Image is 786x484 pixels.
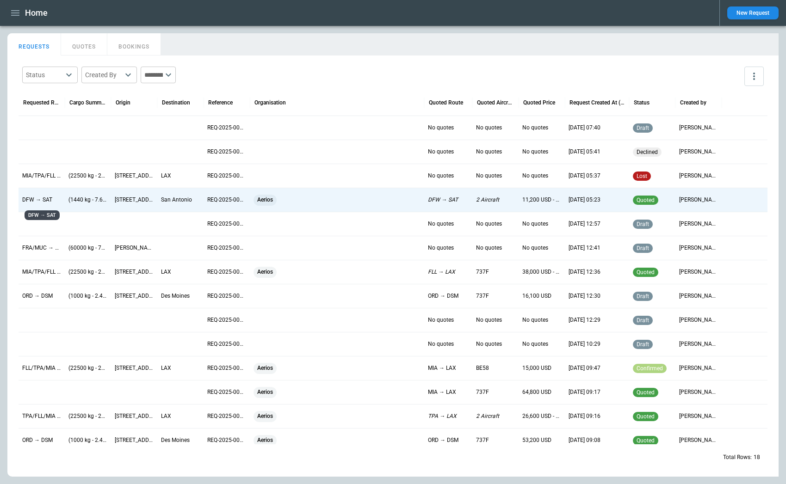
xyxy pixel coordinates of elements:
[115,196,154,204] p: 4200 International Pkwy, Dallas, TX
[569,436,625,444] p: 09/24/2025 09:08
[679,148,718,156] p: Myles Cummins
[569,124,625,132] p: 09/29/2025 07:40
[161,268,200,276] p: LAX
[679,340,718,348] p: Simon Watson
[428,340,469,348] p: No quotes
[207,268,246,276] p: REQ-2025-000012
[754,453,760,461] p: 18
[476,124,515,132] p: No quotes
[635,221,651,227] span: draft
[476,148,515,156] p: No quotes
[428,292,469,300] p: ORD → DSM
[428,148,469,156] p: No quotes
[22,364,61,372] p: FLL/TPA/MIA → LAX
[254,99,286,106] div: Organisation
[68,196,107,204] p: (1440 kg - 7.68 m³) Electronics
[115,292,154,300] p: 3500 S Cicero Ave, Chicago, IL
[22,412,61,420] p: TPA/FLL/MIA → LAX
[744,67,764,86] button: more
[635,437,656,444] span: quoted
[679,172,718,180] p: Myles Cummins
[569,172,625,180] p: 09/25/2025 05:37
[428,388,469,396] p: MIA → LAX
[476,196,515,204] p: 2 Aircraft
[68,364,107,372] p: (22500 kg - 28.5 m³) Automotive
[635,197,656,203] span: quoted
[522,412,561,420] p: 26,600 USD - 76,900 USD
[679,412,718,420] p: Myles Cummins
[115,364,154,372] p: 2100 NW 42nd Ave, Miami, FL 33142, United States
[428,316,469,324] p: No quotes
[523,99,555,106] div: Quoted Price
[476,220,515,228] p: No quotes
[569,244,625,252] p: 09/24/2025 12:41
[85,70,122,80] div: Created By
[522,172,561,180] p: No quotes
[69,99,106,106] div: Cargo Summary
[115,412,154,420] p: 2100 NW 42nd Ave, Miami, FL 33142, United States
[254,356,277,380] span: Aerios
[207,388,246,396] p: REQ-2025-000007
[635,149,660,155] span: declined
[522,268,561,276] p: 38,000 USD - 80,000 USD
[115,268,154,276] p: 2100 NW 42nd Ave, Miami, FL 33142, United States
[476,364,515,372] p: BE58
[207,220,246,228] p: REQ-2025-000014
[22,268,61,276] p: MIA/TPA/FLL → LAX
[679,220,718,228] p: Myles Cummins
[635,341,651,348] span: draft
[429,99,463,106] div: Quoted Route
[68,172,107,180] p: (22500 kg - 28.5 m³) Automotive
[635,365,665,372] span: confirmed
[680,99,706,106] div: Created by
[68,292,107,300] p: (1000 kg - 2.4 m³) Pharmaceutical / Medical
[476,292,515,300] p: 737F
[476,172,515,180] p: No quotes
[633,172,651,181] div: Price not competitive
[476,388,515,396] p: 737F
[207,124,246,132] p: REQ-2025-000018
[727,6,779,19] button: New Request
[522,148,561,156] p: No quotes
[569,268,625,276] p: 09/24/2025 12:36
[679,244,718,252] p: Myles Cummins
[476,316,515,324] p: No quotes
[476,268,515,276] p: 737F
[635,293,651,300] span: draft
[428,268,469,276] p: FLL → LAX
[254,260,277,284] span: Aerios
[207,196,246,204] p: REQ-2025-000015
[22,436,61,444] p: ORD → DSM
[207,148,246,156] p: REQ-2025-000017
[522,316,561,324] p: No quotes
[522,388,561,396] p: 64,800 USD
[68,436,107,444] p: (1000 kg - 2.4 m³) Pharmaceutical / Medical
[428,364,469,372] p: MIA → LAX
[679,436,718,444] p: Myles Cummins
[207,172,246,180] p: REQ-2025-000016
[634,99,650,106] div: Status
[254,188,277,212] span: Aerios
[679,316,718,324] p: Myles Cummins
[522,196,561,204] p: 11,200 USD - 31,800 USD
[635,317,651,324] span: draft
[569,220,625,228] p: 09/24/2025 12:57
[68,268,107,276] p: (22500 kg - 28.5 m³) Automotive
[633,147,662,157] div: No a/c availability
[679,268,718,276] p: Myles Cummins
[522,244,561,252] p: No quotes
[115,436,154,444] p: 3500 S Cicero Ave, Chicago, IL
[476,436,515,444] p: 737F
[25,210,60,220] div: DFW → SAT
[679,196,718,204] p: Myles Cummins
[22,196,61,204] p: DFW → SAT
[679,124,718,132] p: Myles Cummins
[569,316,625,324] p: 09/24/2025 12:29
[116,99,130,106] div: Origin
[723,453,752,461] p: Total Rows:
[25,7,48,18] h1: Home
[254,380,277,404] span: Aerios
[679,388,718,396] p: Myles Cummins
[522,124,561,132] p: No quotes
[569,364,625,372] p: 09/24/2025 09:47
